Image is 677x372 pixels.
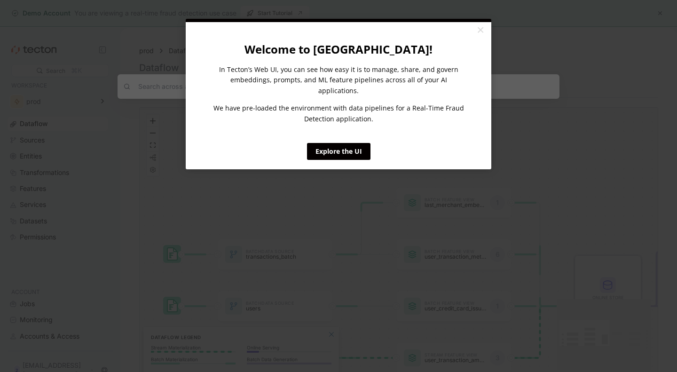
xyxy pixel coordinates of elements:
a: Close modal [472,22,488,39]
p: In Tecton’s Web UI, you can see how easy it is to manage, share, and govern embeddings, prompts, ... [211,64,466,96]
strong: Welcome to [GEOGRAPHIC_DATA]! [244,41,433,57]
p: We have pre-loaded the environment with data pipelines for a Real-Time Fraud Detection application. [211,103,466,124]
a: Explore the UI [307,143,370,160]
div: current step [186,19,491,22]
